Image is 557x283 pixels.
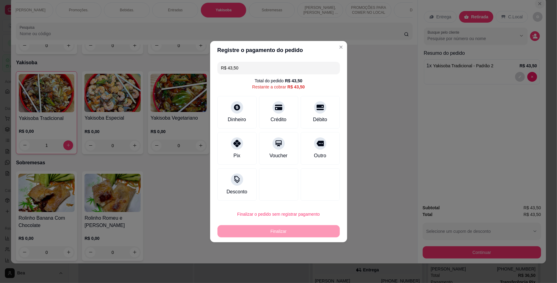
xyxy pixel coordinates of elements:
div: Débito [313,116,327,123]
div: R$ 43,50 [285,78,303,84]
div: Dinheiro [228,116,246,123]
button: Finalizar o pedido sem registrar pagamento [217,208,340,220]
div: Crédito [271,116,287,123]
button: Close [336,42,346,52]
div: Total do pedido [255,78,303,84]
div: R$ 43,50 [288,84,305,90]
div: Restante a cobrar [252,84,305,90]
div: Pix [233,152,240,159]
header: Registre o pagamento do pedido [210,41,347,59]
div: Voucher [269,152,288,159]
div: Outro [314,152,326,159]
div: Desconto [227,188,247,195]
input: Ex.: hambúrguer de cordeiro [221,62,336,74]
